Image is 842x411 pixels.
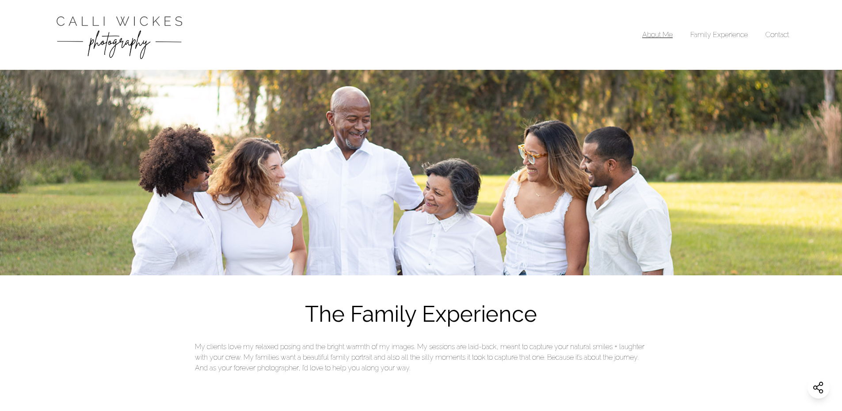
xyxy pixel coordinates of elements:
[305,297,537,331] h1: The Family Experience
[690,30,748,39] a: Family Experience
[53,9,186,61] img: Calli Wickes Photography Logo
[195,342,647,373] p: My clients love my relaxed posing and the bright warmth of my images. My sessions are laid-back, ...
[642,30,673,39] a: About Me
[766,30,789,39] a: Contact
[53,9,186,61] a: Calli Wickes Photography Home Page
[808,377,830,399] button: Share this website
